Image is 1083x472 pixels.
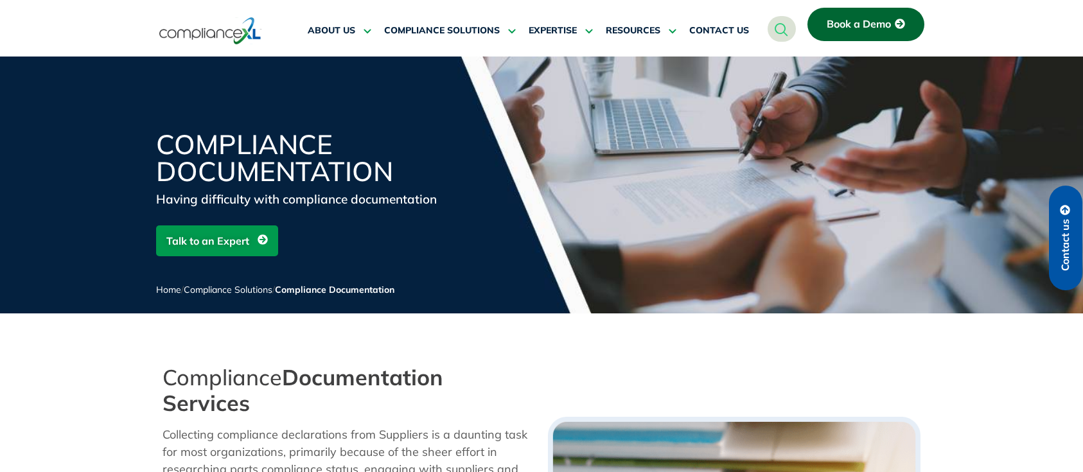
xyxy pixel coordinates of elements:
[156,131,464,185] h1: Compliance Documentation
[689,15,749,46] a: CONTACT US
[156,284,181,295] a: Home
[156,284,394,295] span: / /
[184,284,272,295] a: Compliance Solutions
[529,15,593,46] a: EXPERTISE
[1049,186,1082,290] a: Contact us
[156,190,464,208] div: Having difficulty with compliance documentation
[768,16,796,42] a: navsearch-button
[275,284,394,295] span: Compliance Documentation
[308,15,371,46] a: ABOUT US
[166,229,249,253] span: Talk to an Expert
[1060,219,1071,271] span: Contact us
[156,225,278,256] a: Talk to an Expert
[159,16,261,46] img: logo-one.svg
[827,19,891,30] span: Book a Demo
[529,25,577,37] span: EXPERTISE
[807,8,924,41] a: Book a Demo
[606,25,660,37] span: RESOURCES
[163,363,443,417] strong: Documentation Services
[384,25,500,37] span: COMPLIANCE SOLUTIONS
[308,25,355,37] span: ABOUT US
[384,15,516,46] a: COMPLIANCE SOLUTIONS
[689,25,749,37] span: CONTACT US
[163,365,535,416] h2: Compliance
[606,15,676,46] a: RESOURCES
